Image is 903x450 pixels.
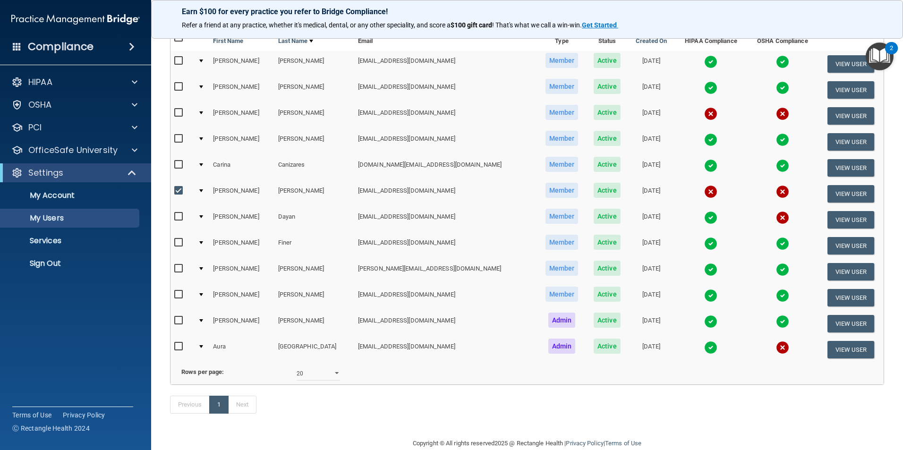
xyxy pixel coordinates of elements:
img: tick.e7d51cea.svg [704,263,717,276]
td: [EMAIL_ADDRESS][DOMAIN_NAME] [354,51,537,77]
td: [DATE] [628,259,674,285]
span: Member [545,235,579,250]
a: OSHA [11,99,137,110]
strong: Get Started [582,21,617,29]
td: [EMAIL_ADDRESS][DOMAIN_NAME] [354,181,537,207]
img: tick.e7d51cea.svg [704,289,717,302]
span: Member [545,131,579,146]
td: [DATE] [628,103,674,129]
span: Active [594,79,621,94]
p: Services [6,236,135,246]
td: [DATE] [628,207,674,233]
td: [PERSON_NAME] [274,259,354,285]
button: View User [827,237,874,255]
td: [DOMAIN_NAME][EMAIL_ADDRESS][DOMAIN_NAME] [354,155,537,181]
img: tick.e7d51cea.svg [776,263,789,276]
img: tick.e7d51cea.svg [704,81,717,94]
span: Active [594,131,621,146]
th: Type [537,28,587,51]
div: 2 [890,48,893,60]
th: HIPAA Compliance [675,28,747,51]
span: Admin [548,339,576,354]
button: Open Resource Center, 2 new notifications [866,42,894,70]
td: [DATE] [628,337,674,362]
td: [PERSON_NAME] [209,259,274,285]
a: Get Started [582,21,618,29]
button: View User [827,159,874,177]
td: [PERSON_NAME] [209,181,274,207]
td: [EMAIL_ADDRESS][DOMAIN_NAME] [354,77,537,103]
td: [PERSON_NAME] [209,233,274,259]
button: View User [827,133,874,151]
span: Member [545,261,579,276]
span: Member [545,53,579,68]
span: Active [594,261,621,276]
img: tick.e7d51cea.svg [704,133,717,146]
button: View User [827,289,874,306]
p: Settings [28,167,63,178]
img: tick.e7d51cea.svg [776,81,789,94]
a: Created On [636,35,667,47]
span: Member [545,183,579,198]
td: [EMAIL_ADDRESS][DOMAIN_NAME] [354,207,537,233]
span: Active [594,339,621,354]
a: First Name [213,35,243,47]
th: Email [354,28,537,51]
p: My Users [6,213,135,223]
td: [EMAIL_ADDRESS][DOMAIN_NAME] [354,285,537,311]
th: OSHA Compliance [747,28,818,51]
img: tick.e7d51cea.svg [704,341,717,354]
span: Member [545,105,579,120]
td: [PERSON_NAME] [274,181,354,207]
p: Sign Out [6,259,135,268]
span: Ⓒ Rectangle Health 2024 [12,424,90,433]
span: Active [594,105,621,120]
td: Aura [209,337,274,362]
td: [PERSON_NAME][EMAIL_ADDRESS][DOMAIN_NAME] [354,259,537,285]
th: Status [586,28,628,51]
a: Previous [170,396,210,414]
td: [EMAIL_ADDRESS][DOMAIN_NAME] [354,311,537,337]
img: tick.e7d51cea.svg [776,55,789,68]
td: [GEOGRAPHIC_DATA] [274,337,354,362]
a: Privacy Policy [566,440,603,447]
td: [DATE] [628,155,674,181]
img: cross.ca9f0e7f.svg [704,185,717,198]
td: [DATE] [628,233,674,259]
span: Refer a friend at any practice, whether it's medical, dental, or any other speciality, and score a [182,21,451,29]
button: View User [827,315,874,332]
td: Canizares [274,155,354,181]
button: View User [827,341,874,358]
span: Active [594,157,621,172]
strong: $100 gift card [451,21,492,29]
img: tick.e7d51cea.svg [704,159,717,172]
a: OfficeSafe University [11,144,137,156]
img: cross.ca9f0e7f.svg [776,211,789,224]
button: View User [827,185,874,203]
b: Rows per page: [181,368,224,375]
p: Earn $100 for every practice you refer to Bridge Compliance! [182,7,872,16]
td: [EMAIL_ADDRESS][DOMAIN_NAME] [354,129,537,155]
img: cross.ca9f0e7f.svg [704,107,717,120]
span: ! That's what we call a win-win. [492,21,582,29]
a: Terms of Use [12,410,51,420]
span: Active [594,53,621,68]
td: [PERSON_NAME] [274,311,354,337]
a: PCI [11,122,137,133]
span: Active [594,235,621,250]
span: Active [594,287,621,302]
td: [PERSON_NAME] [209,285,274,311]
td: [PERSON_NAME] [274,51,354,77]
span: Member [545,209,579,224]
td: [DATE] [628,181,674,207]
button: View User [827,55,874,73]
td: Finer [274,233,354,259]
span: Active [594,313,621,328]
img: PMB logo [11,10,140,29]
span: Member [545,287,579,302]
p: HIPAA [28,76,52,88]
p: OSHA [28,99,52,110]
img: tick.e7d51cea.svg [776,159,789,172]
td: [PERSON_NAME] [274,129,354,155]
td: [PERSON_NAME] [209,77,274,103]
